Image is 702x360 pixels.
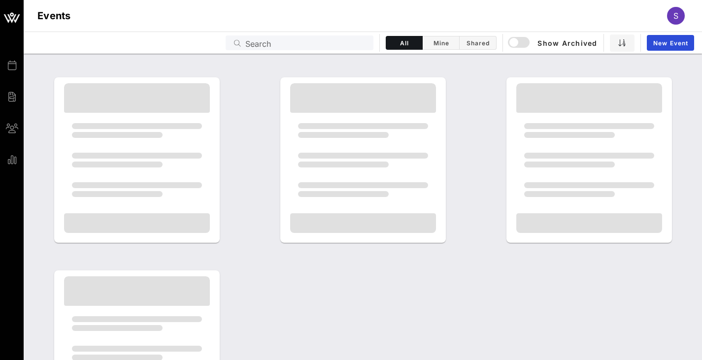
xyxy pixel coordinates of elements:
[429,39,453,47] span: Mine
[392,39,416,47] span: All
[423,36,460,50] button: Mine
[466,39,490,47] span: Shared
[647,35,694,51] a: New Event
[386,36,423,50] button: All
[653,39,688,47] span: New Event
[37,8,71,24] h1: Events
[509,34,598,52] button: Show Archived
[667,7,685,25] div: S
[509,37,597,49] span: Show Archived
[673,11,678,21] span: S
[460,36,497,50] button: Shared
